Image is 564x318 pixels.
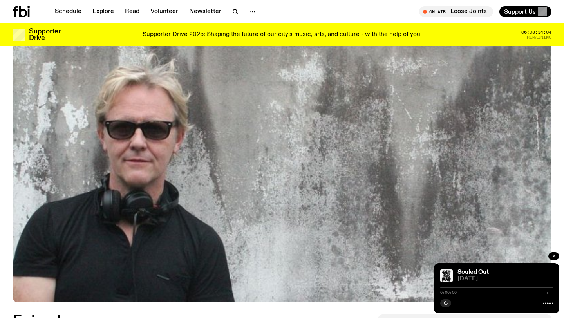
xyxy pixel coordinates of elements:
[29,28,60,42] h3: Supporter Drive
[419,6,493,17] button: On AirLoose Joints
[50,6,86,17] a: Schedule
[527,35,551,40] span: Remaining
[457,269,489,275] a: Souled Out
[146,6,183,17] a: Volunteer
[440,291,457,295] span: 0:00:00
[457,276,553,282] span: [DATE]
[521,30,551,34] span: 06:08:34:04
[537,291,553,295] span: -:--:--
[504,8,536,15] span: Support Us
[499,6,551,17] button: Support Us
[143,31,422,38] p: Supporter Drive 2025: Shaping the future of our city’s music, arts, and culture - with the help o...
[184,6,226,17] a: Newsletter
[120,6,144,17] a: Read
[88,6,119,17] a: Explore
